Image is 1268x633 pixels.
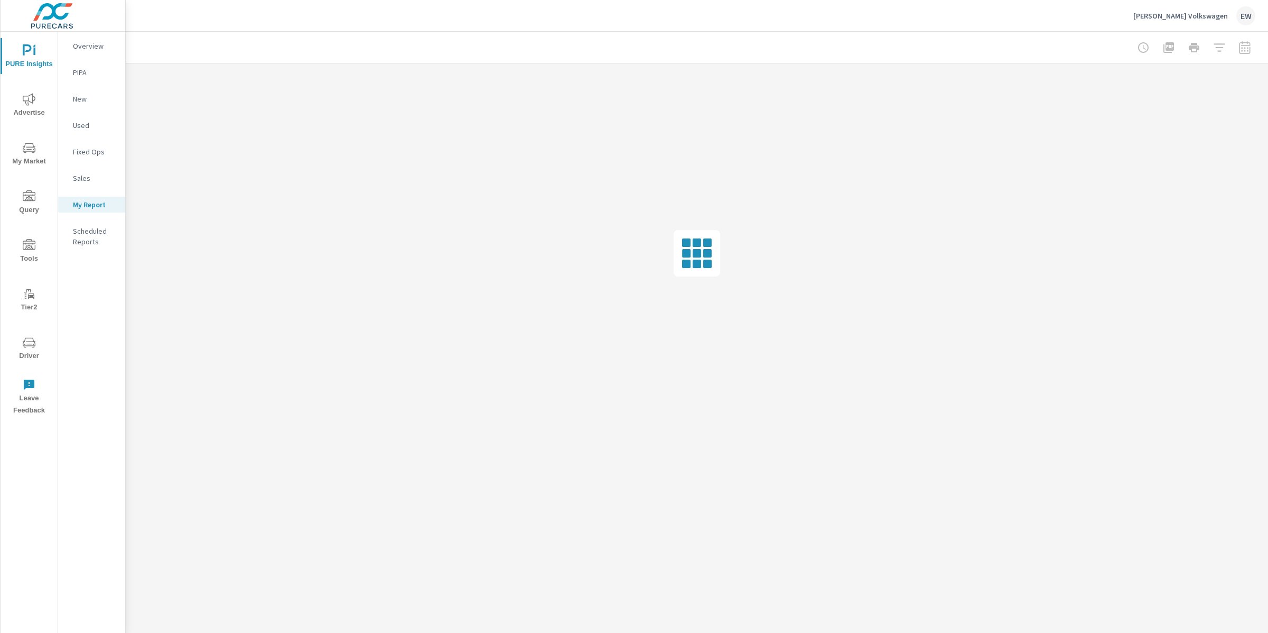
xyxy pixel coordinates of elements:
p: [PERSON_NAME] Volkswagen [1133,11,1228,21]
div: New [58,91,125,107]
div: Sales [58,170,125,186]
div: nav menu [1,32,58,421]
span: Tier2 [4,288,54,314]
span: PURE Insights [4,44,54,70]
div: Scheduled Reports [58,223,125,250]
p: Used [73,120,117,131]
p: PIPA [73,67,117,78]
p: Fixed Ops [73,146,117,157]
span: Driver [4,336,54,362]
div: Overview [58,38,125,54]
span: Query [4,190,54,216]
p: New [73,94,117,104]
span: My Market [4,142,54,168]
p: Sales [73,173,117,184]
div: My Report [58,197,125,213]
div: EW [1236,6,1255,25]
span: Advertise [4,93,54,119]
p: My Report [73,199,117,210]
div: Used [58,117,125,133]
span: Leave Feedback [4,379,54,417]
p: Scheduled Reports [73,226,117,247]
span: Tools [4,239,54,265]
div: PIPA [58,65,125,80]
p: Overview [73,41,117,51]
div: Fixed Ops [58,144,125,160]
